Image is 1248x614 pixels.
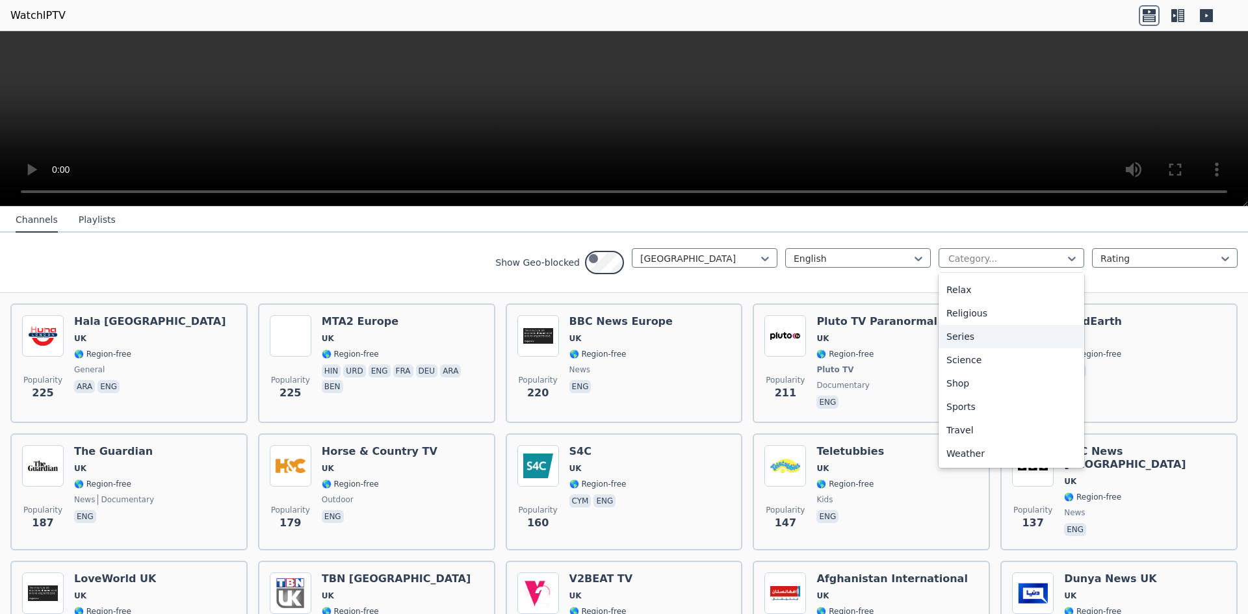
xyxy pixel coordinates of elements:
[764,572,806,614] img: Afghanistan International
[1064,445,1226,471] h6: BBC News [GEOGRAPHIC_DATA]
[527,515,549,531] span: 160
[322,333,334,344] span: UK
[22,315,64,357] img: Hala London
[939,372,1084,395] div: Shop
[569,315,673,328] h6: BBC News Europe
[74,333,86,344] span: UK
[1022,515,1043,531] span: 137
[279,515,301,531] span: 179
[495,256,580,269] label: Show Geo-blocked
[270,445,311,487] img: Horse & Country TV
[519,375,558,385] span: Popularity
[74,479,131,489] span: 🌎 Region-free
[322,365,341,377] p: hin
[32,515,53,531] span: 187
[517,315,559,357] img: BBC News Europe
[74,349,131,359] span: 🌎 Region-free
[569,380,591,393] p: eng
[569,349,627,359] span: 🌎 Region-free
[322,463,334,474] span: UK
[1064,315,1122,328] h6: WildEarth
[939,278,1084,301] div: Relax
[939,348,1084,372] div: Science
[271,505,310,515] span: Popularity
[816,380,870,390] span: documentary
[1064,523,1086,536] p: eng
[1064,507,1085,518] span: news
[569,494,591,507] p: cym
[816,591,829,601] span: UK
[32,385,53,401] span: 225
[816,445,884,458] h6: Teletubbies
[322,494,354,505] span: outdoor
[1064,476,1076,487] span: UK
[271,375,310,385] span: Popularity
[816,510,838,523] p: eng
[816,463,829,474] span: UK
[517,445,559,487] img: S4C
[816,396,838,409] p: eng
[74,445,154,458] h6: The Guardian
[816,349,874,359] span: 🌎 Region-free
[74,380,95,393] p: ara
[569,365,590,375] span: news
[74,463,86,474] span: UK
[322,445,437,458] h6: Horse & Country TV
[369,365,391,377] p: eng
[1064,349,1121,359] span: 🌎 Region-free
[569,572,633,585] h6: V2BEAT TV
[569,463,582,474] span: UK
[569,591,582,601] span: UK
[766,505,805,515] span: Popularity
[816,494,833,505] span: kids
[23,375,62,385] span: Popularity
[97,380,120,393] p: eng
[816,572,968,585] h6: Afghanistan International
[440,365,461,377] p: ara
[775,385,796,401] span: 211
[322,380,343,393] p: ben
[74,494,95,505] span: news
[816,365,853,375] span: Pluto TV
[343,365,365,377] p: urd
[1012,572,1054,614] img: Dunya News UK
[517,572,559,614] img: V2BEAT TV
[322,572,471,585] h6: TBN [GEOGRAPHIC_DATA]
[816,333,829,344] span: UK
[816,315,937,328] h6: Pluto TV Paranormal
[939,395,1084,418] div: Sports
[23,505,62,515] span: Popularity
[569,479,627,489] span: 🌎 Region-free
[393,365,413,377] p: fra
[322,479,379,489] span: 🌎 Region-free
[527,385,549,401] span: 220
[1013,505,1052,515] span: Popularity
[939,418,1084,442] div: Travel
[279,385,301,401] span: 225
[97,494,154,505] span: documentary
[569,333,582,344] span: UK
[593,494,616,507] p: eng
[939,325,1084,348] div: Series
[1064,572,1156,585] h6: Dunya News UK
[10,8,66,23] a: WatchIPTV
[16,208,58,233] button: Channels
[74,365,105,375] span: general
[322,510,344,523] p: eng
[270,572,311,614] img: TBN UK
[519,505,558,515] span: Popularity
[764,315,806,357] img: Pluto TV Paranormal
[939,301,1084,325] div: Religious
[816,479,874,489] span: 🌎 Region-free
[322,315,484,328] h6: MTA2 Europe
[1064,591,1076,601] span: UK
[74,591,86,601] span: UK
[1064,492,1121,502] span: 🌎 Region-free
[79,208,116,233] button: Playlists
[939,442,1084,465] div: Weather
[22,445,64,487] img: The Guardian
[416,365,438,377] p: deu
[74,572,156,585] h6: LoveWorld UK
[775,515,796,531] span: 147
[322,591,334,601] span: UK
